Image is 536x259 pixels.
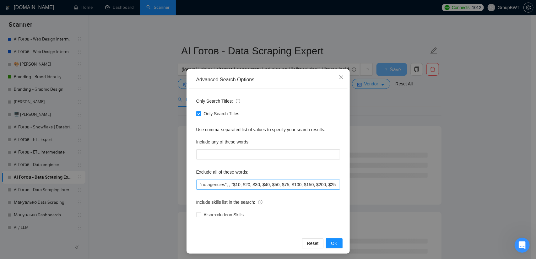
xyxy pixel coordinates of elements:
[196,199,263,206] span: Include skills list in the search:
[326,238,342,248] button: OK
[201,110,242,117] span: Only Search Titles
[196,98,240,105] span: Only Search Titles:
[196,137,250,147] label: Include any of these words:
[302,238,324,248] button: Reset
[236,99,240,103] span: info-circle
[331,240,337,247] span: OK
[196,76,340,83] div: Advanced Search Options
[258,200,263,204] span: info-circle
[515,238,530,253] iframe: Intercom live chat
[307,240,319,247] span: Reset
[196,126,340,133] div: Use comma-separated list of values to specify your search results.
[333,69,350,86] button: Close
[201,211,246,218] span: Also exclude on Skills
[196,167,249,177] label: Exclude all of these words:
[339,75,344,80] span: close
